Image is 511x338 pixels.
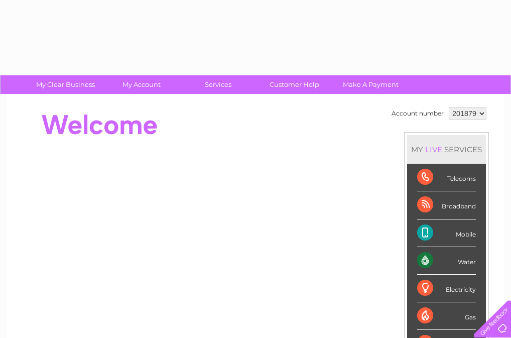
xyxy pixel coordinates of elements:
[253,75,336,94] a: Customer Help
[417,275,476,302] div: Electricity
[100,75,183,94] a: My Account
[417,219,476,247] div: Mobile
[177,75,260,94] a: Services
[417,191,476,219] div: Broadband
[24,75,107,94] a: My Clear Business
[417,302,476,330] div: Gas
[417,247,476,275] div: Water
[423,145,444,154] div: LIVE
[329,75,412,94] a: Make A Payment
[407,135,486,164] div: MY SERVICES
[417,164,476,191] div: Telecoms
[389,105,446,122] td: Account number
